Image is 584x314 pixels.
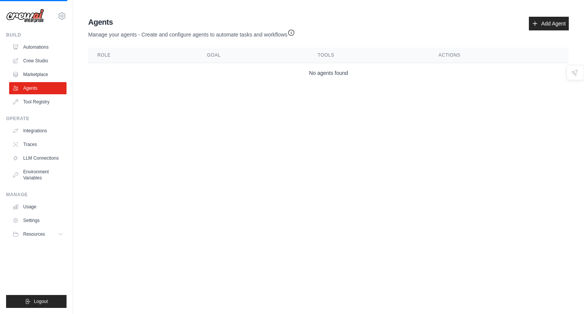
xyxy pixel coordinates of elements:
a: Traces [9,138,67,151]
div: Manage [6,192,67,198]
div: Operate [6,116,67,122]
p: Manage your agents - Create and configure agents to automate tasks and workflows [88,27,295,38]
a: Integrations [9,125,67,137]
td: No agents found [88,63,569,83]
a: Tool Registry [9,96,67,108]
span: Resources [23,231,45,237]
a: Crew Studio [9,55,67,67]
div: Build [6,32,67,38]
th: Role [88,48,198,63]
a: Environment Variables [9,166,67,184]
h2: Agents [88,17,295,27]
a: Agents [9,82,67,94]
th: Tools [309,48,430,63]
a: LLM Connections [9,152,67,164]
a: Add Agent [529,17,569,30]
th: Goal [198,48,309,63]
button: Logout [6,295,67,308]
a: Usage [9,201,67,213]
a: Marketplace [9,68,67,81]
span: Logout [34,298,48,304]
a: Settings [9,214,67,227]
a: Automations [9,41,67,53]
th: Actions [429,48,569,63]
img: Logo [6,9,44,23]
button: Resources [9,228,67,240]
